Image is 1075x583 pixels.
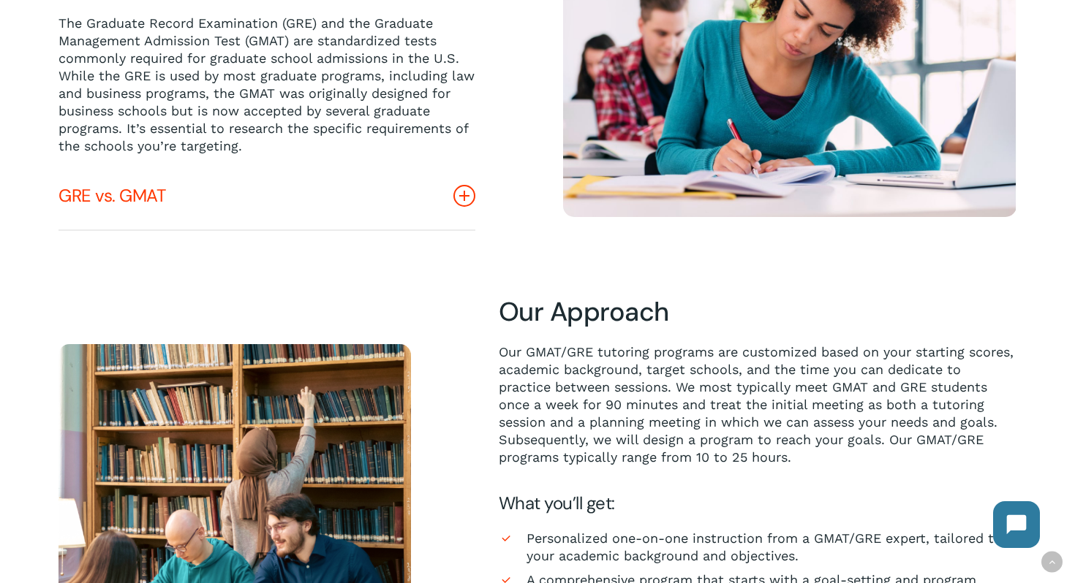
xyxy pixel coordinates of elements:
[978,487,1055,563] iframe: Chatbot
[499,492,1016,515] h5: What you’ll get:
[499,530,1016,564] li: Personalized one-on-one instruction from a GMAT/GRE expert, tailored to your academic background ...
[499,343,1016,466] p: Our GMAT/GRE tutoring programs are customized based on your starting scores, academic background,...
[59,15,475,155] p: The Graduate Record Examination (GRE) and the Graduate Management Admission Test (GMAT) are stand...
[499,295,1016,329] h3: Our Approach
[59,162,475,229] a: GRE vs. GMAT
